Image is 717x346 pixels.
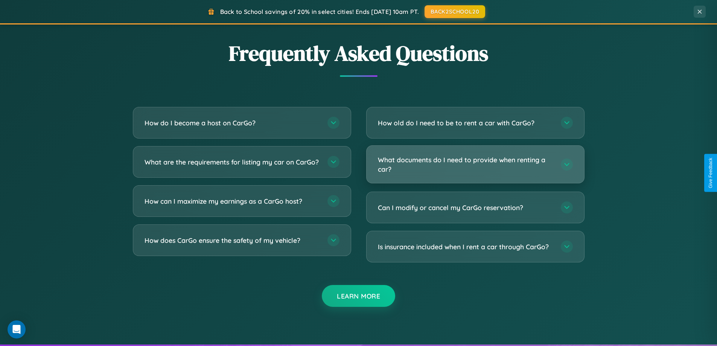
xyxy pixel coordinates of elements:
[145,236,320,245] h3: How does CarGo ensure the safety of my vehicle?
[145,197,320,206] h3: How can I maximize my earnings as a CarGo host?
[133,39,585,68] h2: Frequently Asked Questions
[378,155,553,174] h3: What documents do I need to provide when renting a car?
[145,118,320,128] h3: How do I become a host on CarGo?
[322,285,395,307] button: Learn More
[220,8,419,15] span: Back to School savings of 20% in select cities! Ends [DATE] 10am PT.
[378,118,553,128] h3: How old do I need to be to rent a car with CarGo?
[8,320,26,338] div: Open Intercom Messenger
[708,158,713,188] div: Give Feedback
[378,203,553,212] h3: Can I modify or cancel my CarGo reservation?
[145,157,320,167] h3: What are the requirements for listing my car on CarGo?
[378,242,553,251] h3: Is insurance included when I rent a car through CarGo?
[425,5,485,18] button: BACK2SCHOOL20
